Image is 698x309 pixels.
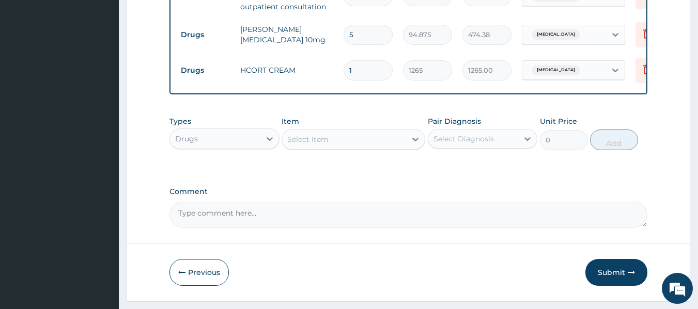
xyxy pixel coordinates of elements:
[282,116,299,126] label: Item
[235,19,338,50] td: [PERSON_NAME][MEDICAL_DATA] 10mg
[235,60,338,80] td: HCORT CREAM
[532,29,580,40] span: [MEDICAL_DATA]
[428,116,481,126] label: Pair Diagnosis
[433,134,494,144] div: Select Diagnosis
[540,116,577,126] label: Unit Price
[5,202,197,238] textarea: Type your message and hit 'Enter'
[169,5,194,30] div: Minimize live chat window
[590,129,638,150] button: Add
[169,259,229,286] button: Previous
[176,25,235,44] td: Drugs
[176,61,235,80] td: Drugs
[532,65,580,75] span: [MEDICAL_DATA]
[169,117,191,126] label: Types
[175,134,198,144] div: Drugs
[169,187,648,196] label: Comment
[287,134,329,144] div: Select Item
[60,90,143,194] span: We're online!
[585,259,647,286] button: Submit
[54,58,174,71] div: Chat with us now
[19,52,42,77] img: d_794563401_company_1708531726252_794563401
